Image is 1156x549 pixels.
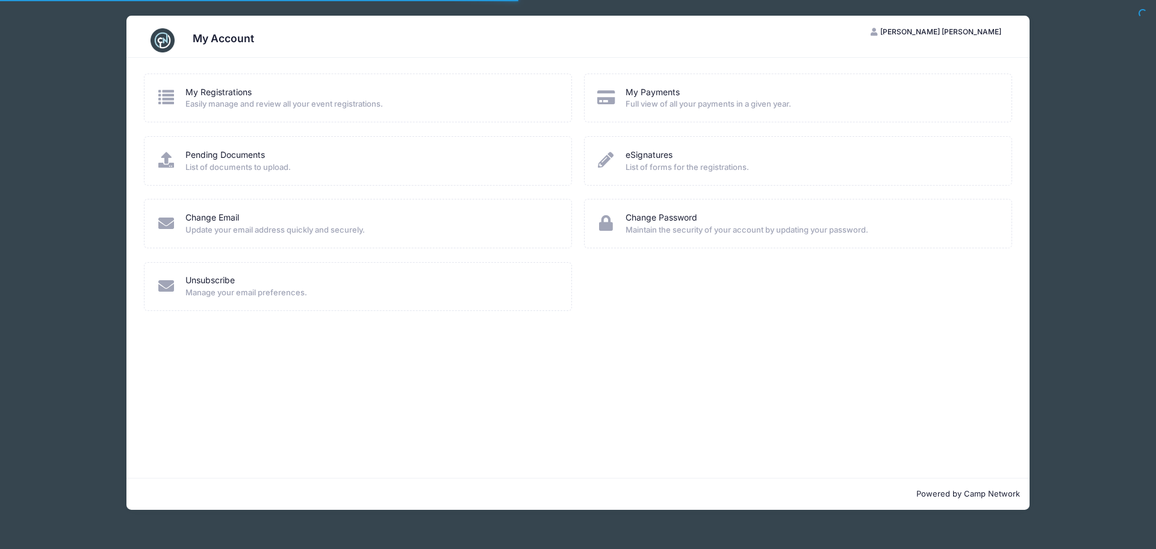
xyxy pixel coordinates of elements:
[185,224,556,236] span: Update your email address quickly and securely.
[185,149,265,162] a: Pending Documents
[185,86,252,99] a: My Registrations
[626,162,996,174] span: List of forms for the registrations.
[626,86,680,99] a: My Payments
[136,488,1020,500] p: Powered by Camp Network
[626,224,996,236] span: Maintain the security of your account by updating your password.
[185,98,556,110] span: Easily manage and review all your event registrations.
[185,212,239,224] a: Change Email
[626,149,673,162] a: eSignatures
[185,274,235,287] a: Unsubscribe
[860,22,1012,42] button: [PERSON_NAME] [PERSON_NAME]
[185,287,556,299] span: Manage your email preferences.
[151,28,175,52] img: CampNetwork
[626,98,996,110] span: Full view of all your payments in a given year.
[626,212,697,224] a: Change Password
[880,27,1001,36] span: [PERSON_NAME] [PERSON_NAME]
[193,32,254,45] h3: My Account
[185,162,556,174] span: List of documents to upload.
